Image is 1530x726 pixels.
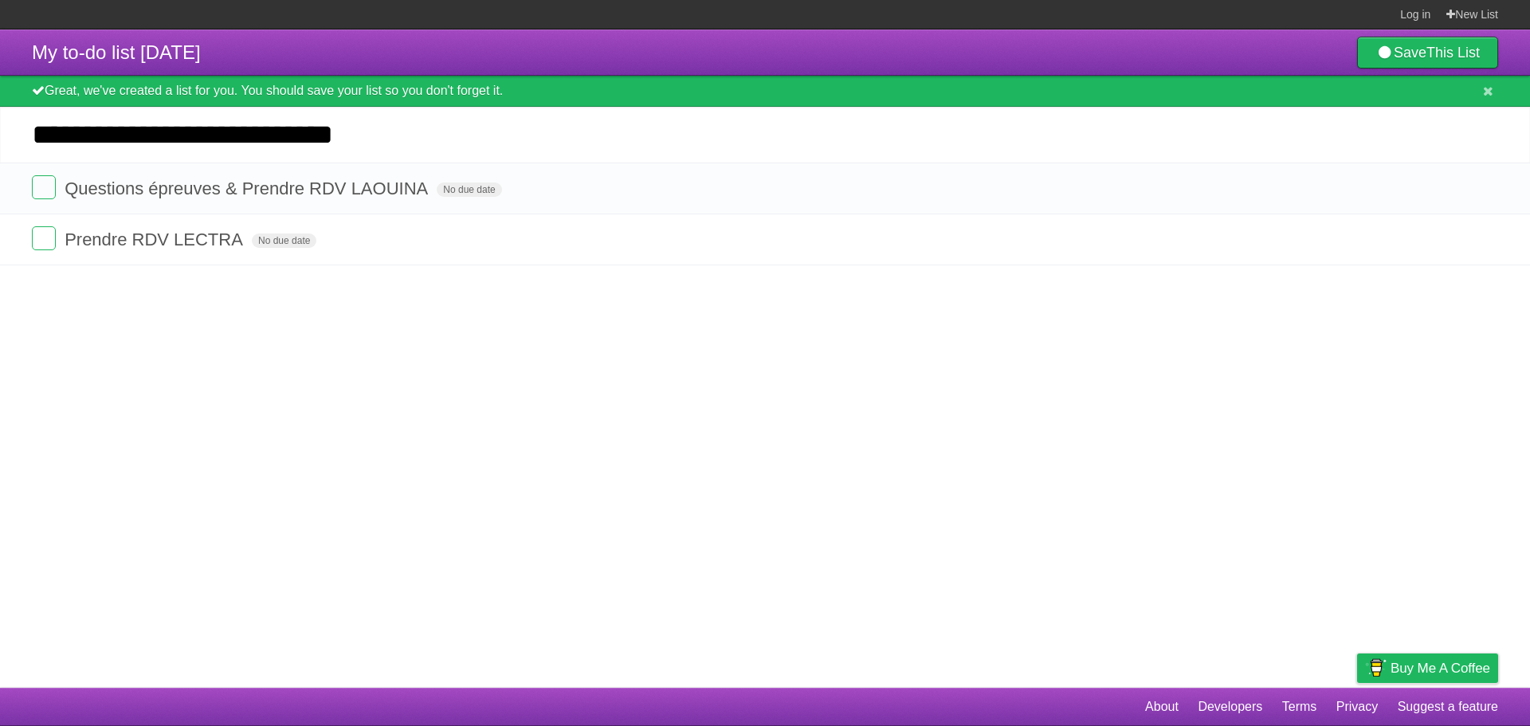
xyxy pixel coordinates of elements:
[1391,654,1490,682] span: Buy me a coffee
[1365,654,1387,681] img: Buy me a coffee
[65,230,247,249] span: Prendre RDV LECTRA
[1145,692,1179,722] a: About
[1426,45,1480,61] b: This List
[32,226,56,250] label: Done
[1336,692,1378,722] a: Privacy
[1357,37,1498,69] a: SaveThis List
[32,175,56,199] label: Done
[437,182,501,197] span: No due date
[1398,692,1498,722] a: Suggest a feature
[1282,692,1317,722] a: Terms
[32,41,201,63] span: My to-do list [DATE]
[1198,692,1262,722] a: Developers
[65,179,432,198] span: Questions épreuves & Prendre RDV LAOUINA
[1357,653,1498,683] a: Buy me a coffee
[252,233,316,248] span: No due date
